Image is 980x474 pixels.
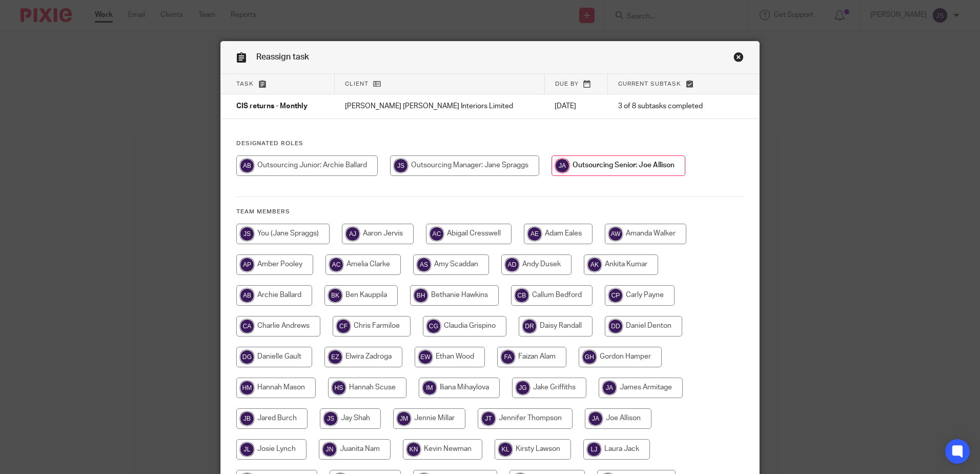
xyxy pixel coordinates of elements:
[555,101,598,111] p: [DATE]
[236,208,744,216] h4: Team members
[733,52,744,66] a: Close this dialog window
[345,81,369,87] span: Client
[608,94,725,119] td: 3 of 8 subtasks completed
[555,81,579,87] span: Due by
[236,103,308,110] span: CIS returns - Monthly
[345,101,535,111] p: [PERSON_NAME] [PERSON_NAME] Interiors Limited
[236,140,744,148] h4: Designated Roles
[618,81,681,87] span: Current subtask
[236,81,254,87] span: Task
[256,53,309,61] span: Reassign task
